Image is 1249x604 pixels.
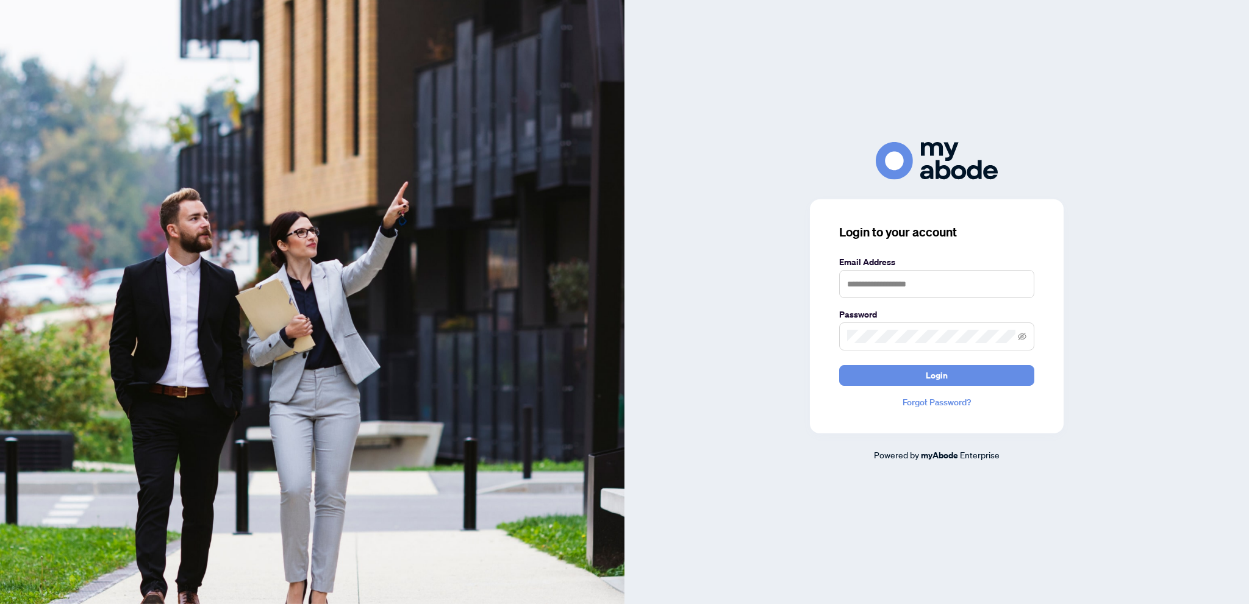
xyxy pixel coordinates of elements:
[839,224,1034,241] h3: Login to your account
[921,449,958,462] a: myAbode
[960,449,1000,460] span: Enterprise
[1018,332,1026,341] span: eye-invisible
[876,142,998,179] img: ma-logo
[839,255,1034,269] label: Email Address
[874,449,919,460] span: Powered by
[839,396,1034,409] a: Forgot Password?
[926,366,948,385] span: Login
[839,308,1034,321] label: Password
[839,365,1034,386] button: Login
